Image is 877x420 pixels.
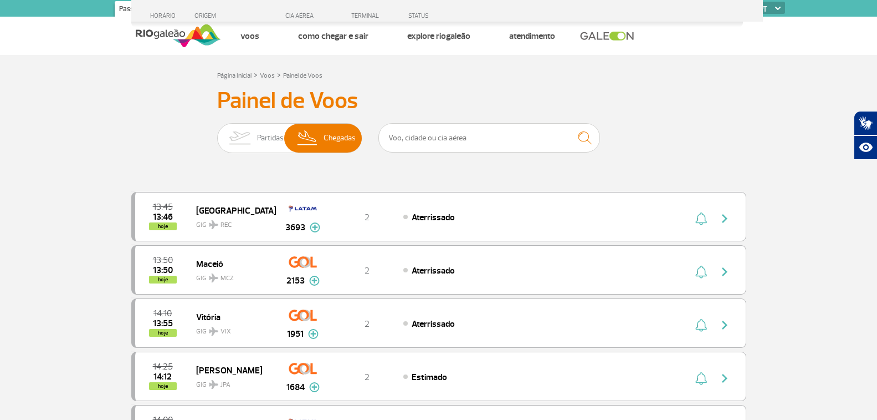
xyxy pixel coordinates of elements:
span: 2025-08-27 13:55:44 [153,320,173,327]
span: 2 [365,265,370,276]
span: Vitória [196,310,267,324]
span: 2025-08-27 13:50:58 [153,266,173,274]
span: 2025-08-27 14:10:00 [153,310,172,317]
a: Passageiros [115,1,160,19]
button: Abrir recursos assistivos. [854,135,877,160]
span: Aterrissado [412,265,455,276]
img: mais-info-painel-voo.svg [310,222,320,232]
span: 2025-08-27 13:50:00 [153,256,173,264]
span: MCZ [220,274,234,284]
span: 2153 [286,274,305,287]
a: Como chegar e sair [298,31,368,42]
a: Painel de Voos [283,72,322,80]
span: GIG [196,267,267,284]
span: GIG [196,321,267,337]
span: 2 [365,318,370,330]
span: 2025-08-27 13:45:00 [153,203,173,211]
span: Chegadas [324,124,356,153]
a: Explore RIOgaleão [407,31,470,42]
span: hoje [149,382,177,390]
span: hoje [149,329,177,337]
a: Página Inicial [217,72,252,80]
img: slider-desembarque [291,124,324,153]
span: 2025-08-27 14:12:00 [153,373,172,381]
a: > [254,68,258,81]
span: hoje [149,222,177,230]
span: GIG [196,214,267,230]
span: GIG [196,374,267,390]
input: Voo, cidade ou cia aérea [378,123,600,153]
span: 2 [365,372,370,383]
span: 1951 [287,327,304,341]
img: sino-painel-voo.svg [695,265,707,279]
img: slider-embarque [222,124,257,153]
span: [GEOGRAPHIC_DATA] [196,203,267,217]
span: 2025-08-27 14:25:00 [153,363,173,371]
a: Voos [260,72,275,80]
div: STATUS [403,12,493,19]
a: > [277,68,281,81]
img: mais-info-painel-voo.svg [309,276,320,286]
span: 2 [365,212,370,223]
span: 3693 [285,221,305,234]
img: seta-direita-painel-voo.svg [718,265,731,279]
img: destiny_airplane.svg [209,327,218,336]
img: destiny_airplane.svg [209,274,218,282]
a: Voos [240,31,259,42]
span: VIX [220,327,231,337]
span: Maceió [196,256,267,271]
img: destiny_airplane.svg [209,220,218,229]
button: Abrir tradutor de língua de sinais. [854,111,877,135]
div: HORÁRIO [135,12,195,19]
span: JPA [220,380,230,390]
img: sino-painel-voo.svg [695,372,707,385]
img: sino-painel-voo.svg [695,318,707,332]
div: ORIGEM [194,12,275,19]
img: sino-painel-voo.svg [695,212,707,225]
span: Aterrissado [412,212,455,223]
div: TERMINAL [331,12,403,19]
span: hoje [149,276,177,284]
img: seta-direita-painel-voo.svg [718,318,731,332]
span: 2025-08-27 13:46:11 [153,213,173,221]
span: 1684 [286,381,305,394]
img: mais-info-painel-voo.svg [308,329,319,339]
img: mais-info-painel-voo.svg [309,382,320,392]
span: [PERSON_NAME] [196,363,267,377]
img: destiny_airplane.svg [209,380,218,389]
span: Partidas [257,124,284,153]
span: Aterrissado [412,318,455,330]
div: Plugin de acessibilidade da Hand Talk. [854,111,877,160]
img: seta-direita-painel-voo.svg [718,372,731,385]
div: CIA AÉREA [275,12,331,19]
a: Atendimento [509,31,555,42]
span: REC [220,220,232,230]
span: Estimado [412,372,447,383]
img: seta-direita-painel-voo.svg [718,212,731,225]
h3: Painel de Voos [217,87,660,115]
